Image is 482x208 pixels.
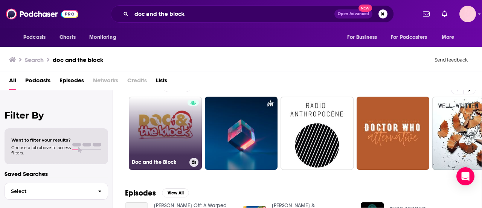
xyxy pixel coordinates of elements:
span: For Podcasters [391,32,427,43]
button: Select [5,183,108,200]
span: Want to filter your results? [11,137,71,143]
h3: doc and the block [53,56,103,63]
span: Select [5,189,92,194]
img: Podchaser - Follow, Share and Rate Podcasts [6,7,78,21]
p: Saved Searches [5,170,108,177]
span: Podcasts [23,32,46,43]
div: Search podcasts, credits, & more... [111,5,394,23]
h2: Episodes [125,188,156,198]
button: View All [162,188,189,197]
button: Send feedback [432,57,470,63]
span: For Business [347,32,377,43]
a: Podcasts [25,74,50,90]
a: Doc and the Block [129,97,202,170]
img: User Profile [459,6,476,22]
a: Show notifications dropdown [420,8,433,20]
span: Monitoring [89,32,116,43]
a: EpisodesView All [125,188,189,198]
a: All [9,74,16,90]
h2: Filter By [5,110,108,121]
button: open menu [342,30,386,45]
span: Open Advanced [338,12,369,16]
a: Charts [55,30,80,45]
span: Networks [93,74,118,90]
a: Lists [156,74,167,90]
span: New [358,5,372,12]
input: Search podcasts, credits, & more... [131,8,334,20]
a: Show notifications dropdown [439,8,450,20]
button: open menu [18,30,55,45]
a: Episodes [59,74,84,90]
h3: Search [25,56,44,63]
span: Choose a tab above to access filters. [11,145,71,156]
span: Credits [127,74,147,90]
button: open menu [386,30,438,45]
button: Show profile menu [459,6,476,22]
button: open menu [84,30,126,45]
span: More [442,32,455,43]
span: Charts [59,32,76,43]
h3: Doc and the Block [132,159,186,165]
span: Logged in as abbydeg [459,6,476,22]
button: open menu [436,30,464,45]
button: Open AdvancedNew [334,9,372,18]
div: Open Intercom Messenger [456,167,474,185]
